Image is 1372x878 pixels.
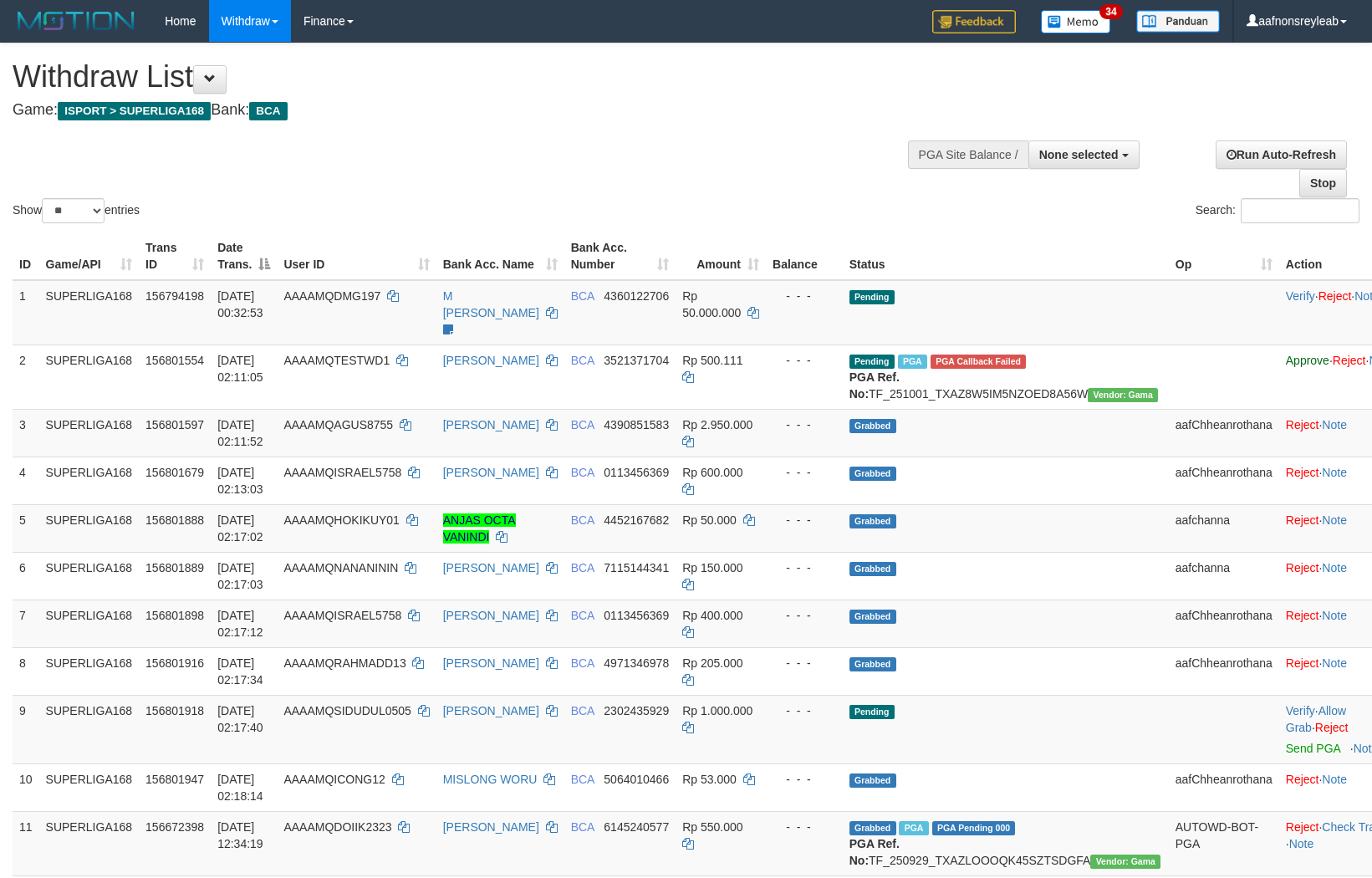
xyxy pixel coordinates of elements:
[145,466,204,479] span: 156801679
[1322,418,1347,431] a: Note
[443,820,539,834] a: [PERSON_NAME]
[283,561,398,574] span: AAAAMQNANANININ
[217,820,263,850] span: [DATE] 12:34:19
[1299,169,1347,197] a: Stop
[1169,232,1279,280] th: Op: activate to sort column ascending
[283,289,380,303] span: AAAAMQDMG197
[1286,561,1319,574] a: Reject
[682,561,742,574] span: Rp 150.000
[682,773,737,786] span: Rp 53.000
[283,820,391,834] span: AAAAMQDOIIK2323
[39,647,140,695] td: SUPERLIGA168
[1088,388,1158,402] span: Vendor URL: https://trx31.1velocity.biz
[908,140,1028,169] div: PGA Site Balance /
[39,600,140,647] td: SUPERLIGA168
[899,821,928,835] span: Marked by aafsoycanthlai
[283,513,400,527] span: AAAAMQHOKIKUY01
[1286,513,1319,527] a: Reject
[773,771,836,788] div: - - -
[682,656,742,670] span: Rp 205.000
[443,418,539,431] a: [PERSON_NAME]
[1315,721,1349,734] a: Reject
[443,466,539,479] a: [PERSON_NAME]
[443,656,539,670] a: [PERSON_NAME]
[145,354,204,367] span: 156801554
[849,657,896,671] span: Grabbed
[39,552,140,600] td: SUPERLIGA168
[13,763,39,811] td: 10
[443,561,539,574] a: [PERSON_NAME]
[39,695,140,763] td: SUPERLIGA168
[571,609,594,622] span: BCA
[283,466,401,479] span: AAAAMQISRAEL5758
[1286,704,1346,734] span: ·
[13,8,140,33] img: MOTION_logo.png
[13,600,39,647] td: 7
[283,704,411,717] span: AAAAMQSIDUDUL0505
[773,655,836,671] div: - - -
[571,656,594,670] span: BCA
[604,773,669,786] span: Copy 5064010466 to clipboard
[773,607,836,624] div: - - -
[682,609,742,622] span: Rp 400.000
[1169,763,1279,811] td: aafChheanrothana
[1169,457,1279,504] td: aafChheanrothana
[773,464,836,481] div: - - -
[849,467,896,481] span: Grabbed
[1286,773,1319,786] a: Reject
[564,232,676,280] th: Bank Acc. Number: activate to sort column ascending
[849,821,896,835] span: Grabbed
[676,232,766,280] th: Amount: activate to sort column ascending
[682,289,741,319] span: Rp 50.000.000
[1322,561,1347,574] a: Note
[682,820,742,834] span: Rp 550.000
[898,355,927,369] span: Marked by aafseijuro
[571,418,594,431] span: BCA
[931,355,1026,369] span: PGA Error
[211,232,277,280] th: Date Trans.: activate to sort column descending
[39,280,140,345] td: SUPERLIGA168
[682,466,742,479] span: Rp 600.000
[217,418,263,448] span: [DATE] 02:11:52
[773,702,836,719] div: - - -
[571,704,594,717] span: BCA
[571,561,594,574] span: BCA
[843,811,1169,875] td: TF_250929_TXAZLOOOQK45SZTSDGFA
[283,656,405,670] span: AAAAMQRAHMADD13
[443,704,539,717] a: [PERSON_NAME]
[1286,354,1329,367] a: Approve
[1286,656,1319,670] a: Reject
[773,559,836,576] div: - - -
[571,773,594,786] span: BCA
[283,773,385,786] span: AAAAMQICONG12
[217,561,263,591] span: [DATE] 02:17:03
[13,280,39,345] td: 1
[42,198,105,223] select: Showentries
[604,418,669,431] span: Copy 4390851583 to clipboard
[39,345,140,409] td: SUPERLIGA168
[1286,418,1319,431] a: Reject
[277,232,436,280] th: User ID: activate to sort column ascending
[571,466,594,479] span: BCA
[849,562,896,576] span: Grabbed
[849,419,896,433] span: Grabbed
[571,513,594,527] span: BCA
[1196,198,1359,223] label: Search:
[932,821,1016,835] span: PGA Pending
[604,513,669,527] span: Copy 4452167682 to clipboard
[604,289,669,303] span: Copy 4360122706 to clipboard
[39,811,140,875] td: SUPERLIGA168
[145,609,204,622] span: 156801898
[1241,198,1359,223] input: Search:
[13,60,898,94] h1: Withdraw List
[39,409,140,457] td: SUPERLIGA168
[773,288,836,304] div: - - -
[249,102,287,120] span: BCA
[39,504,140,552] td: SUPERLIGA168
[604,561,669,574] span: Copy 7115144341 to clipboard
[1322,656,1347,670] a: Note
[1322,513,1347,527] a: Note
[13,409,39,457] td: 3
[217,773,263,803] span: [DATE] 02:18:14
[145,561,204,574] span: 156801889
